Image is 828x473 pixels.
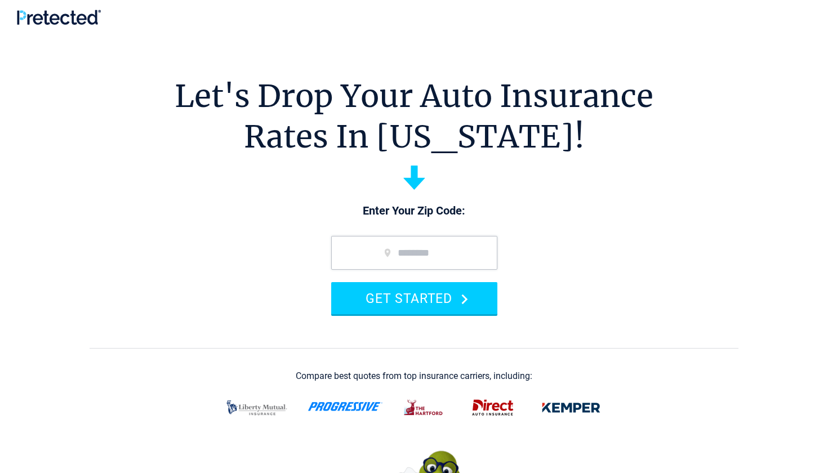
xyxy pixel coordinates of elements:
img: Pretected Logo [17,10,101,25]
img: progressive [308,402,383,411]
img: thehartford [397,393,452,422]
div: Compare best quotes from top insurance carriers, including: [296,371,532,381]
img: kemper [534,393,608,422]
button: GET STARTED [331,282,497,314]
input: zip code [331,236,497,270]
img: liberty [220,393,294,422]
p: Enter Your Zip Code: [320,203,509,219]
img: direct [465,393,520,422]
h1: Let's Drop Your Auto Insurance Rates In [US_STATE]! [175,76,653,157]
